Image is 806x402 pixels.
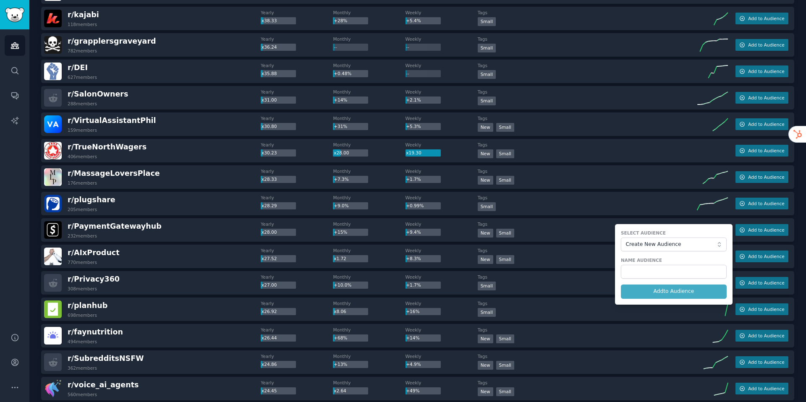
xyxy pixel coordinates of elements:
[262,150,277,155] span: x30.23
[5,8,24,22] img: GummySearch logo
[261,89,333,95] dt: Yearly
[406,150,421,155] span: x19.30
[44,380,62,397] img: voice_ai_agents
[68,275,120,283] span: r/ Privacy360
[68,127,97,133] div: 159 members
[735,224,788,236] button: Add to Audience
[334,256,346,261] span: x1.72
[261,380,333,386] dt: Yearly
[406,274,478,280] dt: Weekly
[262,97,277,102] span: x31.00
[44,10,62,27] img: kajabi
[333,115,405,121] dt: Monthly
[333,327,405,333] dt: Monthly
[748,280,784,286] span: Add to Audience
[334,388,346,393] span: x2.64
[261,36,333,42] dt: Yearly
[406,380,478,386] dt: Weekly
[333,89,405,95] dt: Monthly
[478,176,493,185] div: New
[496,334,514,343] div: Small
[406,177,421,182] span: +1.7%
[735,303,788,315] button: Add to Audience
[406,89,478,95] dt: Weekly
[478,248,694,253] dt: Tags
[262,230,277,235] span: x28.00
[68,169,160,178] span: r/ MassageLoversPlace
[68,63,88,72] span: r/ DEI
[68,248,120,257] span: r/ AIxProduct
[748,201,784,206] span: Add to Audience
[478,327,694,333] dt: Tags
[478,334,493,343] div: New
[748,253,784,259] span: Add to Audience
[735,277,788,289] button: Add to Audience
[735,118,788,130] button: Add to Audience
[406,388,419,393] span: +49%
[262,256,277,261] span: x27.52
[748,333,784,339] span: Add to Audience
[68,74,97,80] div: 627 members
[333,36,405,42] dt: Monthly
[735,251,788,262] button: Add to Audience
[406,18,421,23] span: +5.4%
[334,177,348,182] span: +7.3%
[735,171,788,183] button: Add to Audience
[68,312,97,318] div: 698 members
[478,361,493,370] div: New
[748,359,784,365] span: Add to Audience
[68,222,162,230] span: r/ PaymentGatewayhub
[406,282,421,287] span: +1.7%
[735,13,788,24] button: Add to Audience
[406,256,421,261] span: +8.3%
[478,221,694,227] dt: Tags
[478,202,496,211] div: Small
[478,255,493,264] div: New
[748,68,784,74] span: Add to Audience
[748,95,784,101] span: Add to Audience
[334,18,347,23] span: +28%
[68,354,144,363] span: r/ SubredditsNSFW
[44,195,62,212] img: plugshare
[406,168,478,174] dt: Weekly
[44,36,62,54] img: grapplersgraveyard
[44,63,62,80] img: DEI
[333,248,405,253] dt: Monthly
[334,124,347,129] span: +31%
[478,282,496,290] div: Small
[44,168,62,186] img: MassageLoversPlace
[68,206,97,212] div: 205 members
[478,353,694,359] dt: Tags
[478,70,496,79] div: Small
[44,221,62,239] img: PaymentGatewayhub
[261,274,333,280] dt: Yearly
[333,380,405,386] dt: Monthly
[496,387,514,396] div: Small
[735,383,788,394] button: Add to Audience
[68,90,128,98] span: r/ SalonOwners
[496,123,514,132] div: Small
[748,121,784,127] span: Add to Audience
[735,65,788,77] button: Add to Audience
[748,386,784,392] span: Add to Audience
[406,195,478,201] dt: Weekly
[478,123,493,132] div: New
[333,142,405,148] dt: Monthly
[333,63,405,68] dt: Monthly
[478,17,496,26] div: Small
[68,196,115,204] span: r/ plugshare
[735,39,788,51] button: Add to Audience
[68,143,147,151] span: r/ TrueNorthWagers
[748,306,784,312] span: Add to Audience
[68,392,97,397] div: 560 members
[748,174,784,180] span: Add to Audience
[44,327,62,345] img: faynutrition
[261,10,333,16] dt: Yearly
[261,248,333,253] dt: Yearly
[44,300,62,318] img: planhub
[496,149,514,158] div: Small
[478,149,493,158] div: New
[261,142,333,148] dt: Yearly
[406,203,424,208] span: +0.99%
[68,301,107,310] span: r/ planhub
